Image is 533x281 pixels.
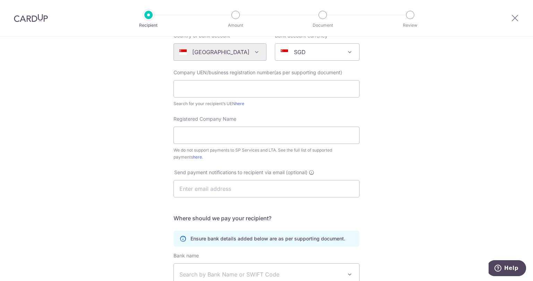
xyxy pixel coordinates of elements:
[174,69,342,75] span: Company UEN/business registration number(as per supporting document)
[174,147,359,161] div: We do not support payments to SP Services and LTA. See the full list of supported payments .
[174,116,236,122] span: Registered Company Name
[14,14,48,22] img: CardUp
[210,22,261,29] p: Amount
[174,169,307,176] span: Send payment notifications to recipient via email (optional)
[174,252,199,259] label: Bank name
[174,180,359,197] input: Enter email address
[235,101,244,106] a: here
[179,270,342,279] span: Search by Bank Name or SWIFT Code
[275,43,359,61] span: SGD
[174,214,359,222] h5: Where should we pay your recipient?
[123,22,174,29] p: Recipient
[294,48,306,56] p: SGD
[16,5,30,11] span: Help
[275,44,359,60] span: SGD
[297,22,348,29] p: Document
[191,235,345,242] p: Ensure bank details added below are as per supporting document.
[384,22,436,29] p: Review
[174,100,359,107] div: Search for your recipient’s UEN
[193,154,202,160] a: here
[489,260,526,278] iframe: Opens a widget where you can find more information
